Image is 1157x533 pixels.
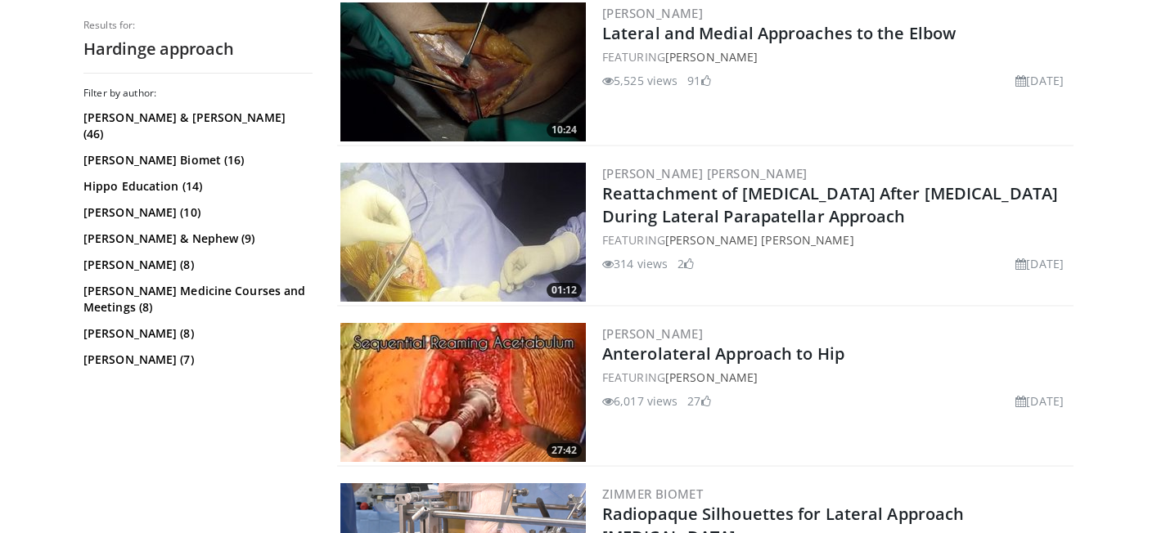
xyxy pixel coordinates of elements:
[83,87,313,100] h3: Filter by author:
[602,48,1070,65] div: FEATURING
[83,352,308,368] a: [PERSON_NAME] (7)
[602,369,1070,386] div: FEATURING
[602,231,1070,249] div: FEATURING
[340,323,586,462] img: 04dc894d-c1b4-47fb-aa86-e9435c337761.300x170_q85_crop-smart_upscale.jpg
[83,231,308,247] a: [PERSON_NAME] & Nephew (9)
[83,178,308,195] a: Hippo Education (14)
[687,72,710,89] li: 91
[547,443,582,458] span: 27:42
[340,2,586,141] a: 10:24
[83,283,308,316] a: [PERSON_NAME] Medicine Courses and Meetings (8)
[602,22,956,44] a: Lateral and Medial Approaches to the Elbow
[665,370,758,385] a: [PERSON_NAME]
[83,325,308,342] a: [PERSON_NAME] (8)
[602,325,703,342] a: [PERSON_NAME]
[602,165,808,181] a: [PERSON_NAME] [PERSON_NAME]
[1015,72,1064,89] li: [DATE]
[1015,392,1064,410] li: [DATE]
[602,343,844,365] a: Anterolateral Approach to Hip
[340,323,586,462] a: 27:42
[83,204,308,221] a: [PERSON_NAME] (10)
[665,232,854,248] a: [PERSON_NAME] [PERSON_NAME]
[83,152,308,168] a: [PERSON_NAME] Biomet (16)
[340,163,586,302] a: 01:12
[602,486,703,502] a: Zimmer Biomet
[602,5,703,21] a: [PERSON_NAME]
[547,123,582,137] span: 10:24
[687,392,710,410] li: 27
[602,392,678,410] li: 6,017 views
[340,163,586,302] img: ffd3e310-af56-4505-a9e7-4d0efc16f814.300x170_q85_crop-smart_upscale.jpg
[83,257,308,273] a: [PERSON_NAME] (8)
[602,182,1058,227] a: Reattachment of [MEDICAL_DATA] After [MEDICAL_DATA] During Lateral Parapatellar Approach
[1015,255,1064,272] li: [DATE]
[340,2,586,141] img: 9424d663-6ae8-4169-baaa-1336231d538d.300x170_q85_crop-smart_upscale.jpg
[547,283,582,298] span: 01:12
[602,255,668,272] li: 314 views
[83,38,313,60] h2: Hardinge approach
[665,49,758,65] a: [PERSON_NAME]
[83,19,313,32] p: Results for:
[678,255,694,272] li: 2
[602,72,678,89] li: 5,525 views
[83,110,308,142] a: [PERSON_NAME] & [PERSON_NAME] (46)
